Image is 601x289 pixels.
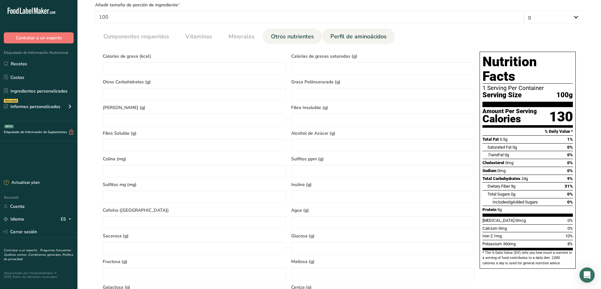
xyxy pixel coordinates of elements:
[521,176,528,181] span: 24g
[565,234,573,238] span: 10%
[291,233,475,239] span: Glucosa (g)
[505,160,513,165] span: 0mg
[482,160,504,165] span: Cholesterol
[567,137,573,142] span: 1%
[567,168,573,173] span: 0%
[482,250,573,266] section: * The % Daily Value (DV) tells you how much a nutrient in a serving of food contributes to a dail...
[103,53,286,60] span: Calorías de grasa (kcal)
[503,241,516,246] span: 360mg
[500,137,507,142] span: 0.5g
[28,253,63,257] a: Condiciones generales .
[291,258,475,265] span: Maltosa (g)
[482,128,573,135] section: % Daily Value *
[511,192,515,196] span: 0g
[515,218,526,223] span: 0mcg
[567,145,573,150] span: 0%
[567,176,573,181] span: 9%
[488,184,510,189] span: Dietary Fiber
[493,200,538,204] span: Includes Added Sugars
[103,207,286,214] span: Cafeína ([GEOGRAPHIC_DATA])
[330,32,387,41] span: Perfil de aminoácidos
[482,207,496,212] span: Protein
[4,180,40,186] div: Actualizar plan
[580,267,595,283] div: Open Intercom Messenger
[291,156,475,162] span: Sulfitos ppm (g)
[186,32,212,41] span: Vitaminas
[482,55,573,84] h1: Nutrition Facts
[482,234,489,238] span: Iron
[482,85,573,91] div: 1 Serving Per Container
[4,99,18,103] div: Novedad
[482,176,520,181] span: Total Carbohydrates
[512,145,517,150] span: 0g
[103,156,286,162] span: Colina (mg)
[482,108,537,114] div: Amount Per Serving
[556,91,573,99] span: 100g
[567,241,573,246] span: 8%
[291,130,475,137] span: Alcohol de Azúcar (g)
[482,114,537,124] div: Calories
[488,192,510,196] span: Total Sugars
[291,207,475,214] span: Agua (g)
[103,104,286,111] span: [PERSON_NAME] (g)
[565,184,573,189] span: 31%
[4,271,74,279] div: Desarrollado por FoodLabelMaker © 2025 Todos los derechos reservados
[291,79,475,85] span: Grasa Poliinsarurada (g)
[4,32,74,43] button: Contratar a un experto
[567,192,573,196] span: 0%
[508,200,512,204] span: 0g
[505,152,509,157] span: 0g
[499,226,507,231] span: 0mg
[567,160,573,165] span: 0%
[488,152,498,157] i: Trans
[4,253,28,257] a: Quiénes somos .
[4,125,14,128] div: BETA
[482,241,502,246] span: Potassium
[482,137,499,142] span: Total Fat
[229,32,255,41] span: Minerales
[291,104,475,111] span: Fibra Insoluble (g)
[103,130,286,137] span: Fibra Soluble (g)
[549,108,573,125] div: 130
[497,168,506,173] span: 0mg
[567,226,573,231] span: 0%
[103,258,286,265] span: Fructosa (g)
[511,184,515,189] span: 9g
[567,218,573,223] span: 0%
[291,181,475,188] span: Inulina (g)
[497,207,502,212] span: 9g
[482,218,514,223] span: [MEDICAL_DATA]
[4,248,71,257] a: Preguntas frecuentes .
[103,79,286,85] span: Otros Carbohidratos (g)
[103,32,169,41] span: Componentes requeridos
[4,103,60,110] div: Informes personalizados
[488,152,504,157] span: Fat
[103,181,286,188] span: Sulfitos mg (mg)
[61,215,74,223] div: ES
[488,145,512,150] span: Saturated Fat
[482,168,496,173] span: Sodium
[95,11,524,23] input: Escribe aquí el tamaño de la porción
[4,214,24,225] a: Idioma
[103,233,286,239] span: Sacarosa (g)
[95,2,583,8] div: Añadir tamaño de porción de ingrediente
[4,253,73,261] a: Política de privacidad
[567,200,573,204] span: 0%
[482,226,498,231] span: Calcium
[271,32,314,41] span: Otros nutrientes
[482,91,522,99] span: Serving Size
[490,234,502,238] span: 2.1mg
[567,152,573,157] span: 0%
[291,53,475,60] span: Calorías de grasas saturadas (g)
[4,248,39,253] a: Contratar a un experto .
